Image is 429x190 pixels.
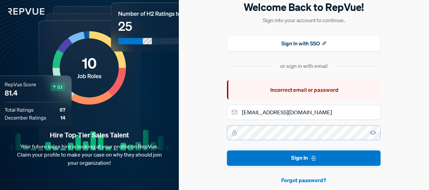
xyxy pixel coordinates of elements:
[227,16,381,24] p: Sign into your account to continue.
[227,35,381,52] button: Sign In with SSO
[280,62,328,70] div: or sign in with email
[11,142,168,167] p: Your future sales hire is looking at your profile on RepVue. Claim your profile to make your case...
[11,131,168,140] strong: Hire Top-Tier Sales Talent
[227,105,381,120] input: Email address
[227,80,381,99] div: Incorrect email or password
[227,150,381,166] button: Sign In
[227,176,381,184] a: Forgot password?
